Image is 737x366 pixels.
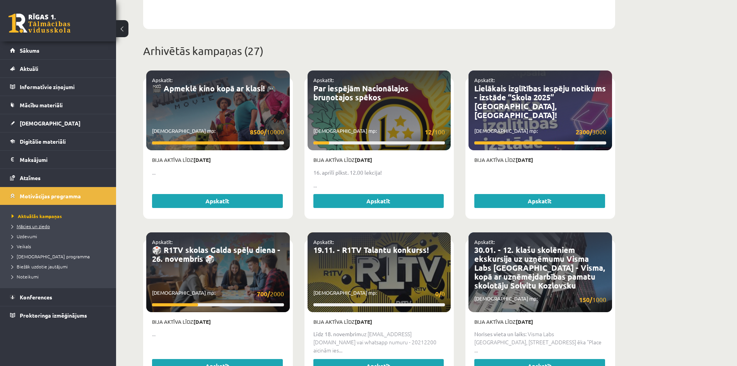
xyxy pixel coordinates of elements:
[474,156,606,164] p: Bija aktīva līdz
[12,243,31,249] span: Veikals
[579,296,592,304] strong: 150/
[313,318,445,326] p: Bija aktīva līdz
[12,253,90,259] span: [DEMOGRAPHIC_DATA] programma
[313,239,334,245] a: Apskatīt:
[12,273,39,280] span: Noteikumi
[152,245,280,264] a: 🎲 R1TV skolas Galda spēļu diena - 26. novembris 🎲
[10,60,106,77] a: Aktuāli
[152,318,284,326] p: Bija aktīva līdz
[313,83,409,102] a: Par iespējām Nacionālajos bruņotajos spēkos
[257,289,284,299] span: 2000
[313,194,444,208] a: Apskatīt
[425,127,445,137] span: 100
[12,253,108,260] a: [DEMOGRAPHIC_DATA] programma
[9,14,70,33] a: Rīgas 1. Tālmācības vidusskola
[10,41,106,59] a: Sākums
[313,169,382,176] strong: 16. aprīlī plkst. 12.00 lekcija!
[435,289,445,299] span: 0
[152,83,276,93] a: 🎬 Apmeklē kino kopā ar klasi! 🎮
[152,127,284,137] p: [DEMOGRAPHIC_DATA] mp:
[20,294,52,301] span: Konferences
[20,151,106,168] legend: Maksājumi
[474,83,606,120] a: Lielākais izglītības iespēju notikums - izstāde “Skola 2025” [GEOGRAPHIC_DATA], [GEOGRAPHIC_DATA]!
[313,127,445,137] p: [DEMOGRAPHIC_DATA] mp:
[474,295,606,304] p: [DEMOGRAPHIC_DATA] mp:
[313,181,445,189] p: ...
[12,263,68,270] span: Biežāk uzdotie jautājumi
[313,289,445,299] p: [DEMOGRAPHIC_DATA] mp:
[12,223,50,229] span: Mācies un ziedo
[10,78,106,96] a: Informatīvie ziņojumi
[313,156,445,164] p: Bija aktīva līdz
[20,138,66,145] span: Digitālie materiāli
[20,101,63,108] span: Mācību materiāli
[152,330,284,338] p: ...
[20,312,87,319] span: Proktoringa izmēģinājums
[250,127,284,137] span: 10000
[12,213,108,220] a: Aktuālās kampaņas
[10,169,106,187] a: Atzīmes
[516,318,533,325] strong: [DATE]
[10,187,106,205] a: Motivācijas programma
[313,77,334,83] a: Apskatīt:
[20,78,106,96] legend: Informatīvie ziņojumi
[313,245,429,255] a: 19.11. - R1TV Talantu konkurss!
[10,96,106,114] a: Mācību materiāli
[20,192,81,199] span: Motivācijas programma
[10,114,106,132] a: [DEMOGRAPHIC_DATA]
[10,151,106,168] a: Maksājumi
[474,245,605,290] a: 30.01. - 12. klašu skolēniem ekskursija uz uzņēmumu Visma Labs [GEOGRAPHIC_DATA] - Visma, kopā ar...
[576,127,606,137] span: 3000
[12,213,62,219] span: Aktuālās kampaņas
[10,132,106,150] a: Digitālie materiāli
[12,233,37,239] span: Uzdevumi
[152,239,173,245] a: Apskatīt:
[250,128,267,136] strong: 8500/
[12,243,108,250] a: Veikals
[193,318,211,325] strong: [DATE]
[474,239,495,245] a: Apskatīt:
[152,168,284,177] p: ...
[313,330,445,354] p: uz [EMAIL_ADDRESS][DOMAIN_NAME] vai whatsapp numuru - 20212200 aicinām ies...
[152,156,284,164] p: Bija aktīva līdz
[12,223,108,230] a: Mācies un ziedo
[474,330,606,354] p: : Visma Labs [GEOGRAPHIC_DATA], [STREET_ADDRESS] ēka "Place ...
[152,77,173,83] a: Apskatīt:
[193,156,211,163] strong: [DATE]
[20,65,38,72] span: Aktuāli
[20,120,80,127] span: [DEMOGRAPHIC_DATA]
[576,128,592,136] strong: 2300/
[143,43,615,59] p: Arhivētās kampaņas (27)
[435,290,441,298] strong: 0/
[474,318,606,326] p: Bija aktīva līdz
[313,330,361,337] strong: Līdz 18. novembrim
[355,318,372,325] strong: [DATE]
[579,295,606,304] span: 1000
[12,273,108,280] a: Noteikumi
[12,233,108,240] a: Uzdevumi
[20,174,41,181] span: Atzīmes
[152,289,284,299] p: [DEMOGRAPHIC_DATA] mp:
[474,127,606,137] p: [DEMOGRAPHIC_DATA] mp:
[355,156,372,163] strong: [DATE]
[10,306,106,324] a: Proktoringa izmēģinājums
[474,330,525,337] strong: Norises vieta un laiks
[12,263,108,270] a: Biežāk uzdotie jautājumi
[474,194,605,208] a: Apskatīt
[425,128,434,136] strong: 12/
[20,47,39,54] span: Sākums
[516,156,533,163] strong: [DATE]
[10,288,106,306] a: Konferences
[152,194,283,208] a: Apskatīt
[474,77,495,83] a: Apskatīt:
[257,290,270,298] strong: 700/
